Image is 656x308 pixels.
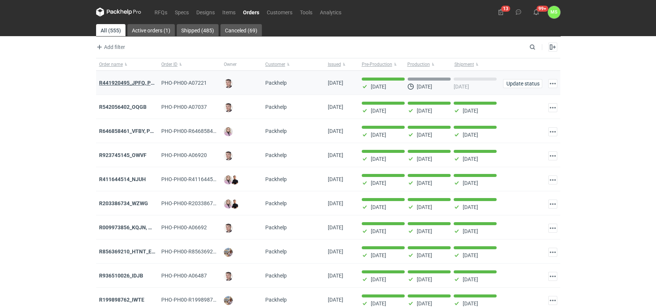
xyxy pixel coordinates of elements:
span: PHO-PH00-R203386734_WZWG [161,200,237,206]
p: [DATE] [463,180,478,186]
p: [DATE] [417,180,432,186]
p: [DATE] [463,204,478,210]
a: R441920495_JPFQ, PHIE, QSLV [99,80,174,86]
a: R923745145_OWVF [99,152,147,158]
p: [DATE] [417,156,432,162]
p: [DATE] [417,228,432,234]
svg: Packhelp Pro [96,8,141,17]
p: [DATE] [463,276,478,282]
button: Add filter [95,43,125,52]
span: 17/02/2025 [328,249,343,255]
p: [DATE] [371,180,386,186]
p: [DATE] [417,84,432,90]
p: [DATE] [371,132,386,138]
button: Actions [548,103,557,112]
strong: R646858461_VFBY, PXAN [99,128,161,134]
span: Shipment [454,61,474,67]
span: Packhelp [265,104,287,110]
a: RFQs [151,8,171,17]
button: Shipment [453,58,500,70]
a: Designs [193,8,219,17]
button: 13 [495,6,507,18]
p: [DATE] [463,228,478,234]
button: Issued [325,58,359,70]
button: MS [548,6,560,18]
span: Packhelp [265,176,287,182]
span: Owner [224,61,237,67]
span: PHO-PH00-A07221 [161,80,207,86]
a: R856369210_HTNT_EQUK [99,249,162,255]
button: Actions [548,224,557,233]
a: Items [219,8,239,17]
span: Production [407,61,430,67]
a: Canceled (69) [220,24,262,36]
span: PHO-PH00-A06487 [161,273,207,279]
span: 20/06/2025 [328,128,343,134]
a: R411644514_NJUH [99,176,146,182]
button: Actions [548,151,557,160]
p: [DATE] [417,276,432,282]
span: PHO-PH00-R646858461_VFBY,-PXAN [161,128,250,134]
span: Packhelp [265,80,287,86]
div: Magdalena Szumiło [548,6,560,18]
span: 11/02/2025 [328,297,343,303]
span: Order ID [161,61,177,67]
strong: R936510026_IDJB [99,273,143,279]
span: 13/02/2025 [328,273,343,279]
span: PHO-PH00-R856369210_HTNT_EQUK [161,249,251,255]
span: Customer [265,61,285,67]
button: Actions [548,248,557,257]
span: PHO-PH00-A06920 [161,152,207,158]
span: 13/06/2025 [328,152,343,158]
p: [DATE] [463,108,478,114]
button: Pre-Production [359,58,406,70]
span: 09/04/2025 [328,224,343,230]
a: All (555) [96,24,125,36]
p: [DATE] [371,276,386,282]
button: Customer [262,58,325,70]
img: Klaudia Wiśniewska [224,127,233,136]
img: Maciej Sikora [224,103,233,112]
a: R203386734_WZWG [99,200,148,206]
a: Customers [263,8,296,17]
img: Maciej Sikora [224,151,233,160]
p: [DATE] [371,252,386,258]
img: Tomasz Kubiak [230,175,239,184]
span: Packhelp [265,273,287,279]
span: 29/05/2025 [328,176,343,182]
a: Orders [239,8,263,17]
p: [DATE] [417,204,432,210]
span: Add filter [95,43,125,52]
button: Order ID [158,58,221,70]
span: Packhelp [265,128,287,134]
button: Actions [548,200,557,209]
a: R542056402_OQGB [99,104,147,110]
button: 99+ [530,6,542,18]
button: Order name [96,58,159,70]
a: Active orders (1) [127,24,175,36]
p: [DATE] [417,252,432,258]
p: [DATE] [371,108,386,114]
img: Klaudia Wiśniewska [224,200,233,209]
a: Shipped (485) [177,24,219,36]
img: Maciej Sikora [224,272,233,281]
span: PHO-PH00-R199898762_IWTE [161,297,233,303]
p: [DATE] [371,228,386,234]
strong: R009973856_KQJN, WANQ, NYQH, ANTZ [99,224,197,230]
a: Specs [171,8,193,17]
img: Michał Palasek [224,248,233,257]
span: Packhelp [265,297,287,303]
p: [DATE] [463,252,478,258]
span: 15/09/2025 [328,80,343,86]
a: Analytics [316,8,345,17]
a: R199898762_IWTE [99,297,144,303]
button: Actions [548,175,557,184]
button: Actions [548,296,557,305]
span: Pre-Production [362,61,392,67]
